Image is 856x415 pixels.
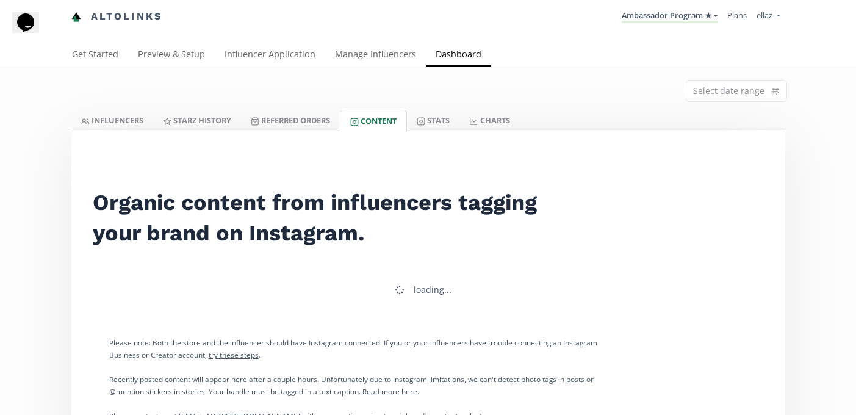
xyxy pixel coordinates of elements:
a: ellaz [757,10,780,24]
a: Read more here. [362,386,419,396]
a: Content [340,110,407,131]
a: INFLUENCERS [71,110,153,131]
span: ellaz [757,10,772,21]
a: CHARTS [459,110,519,131]
a: Get Started [62,43,128,68]
a: Altolinks [71,7,163,27]
small: Recently posted content will appear here after a couple hours. Unfortunately due to Instagram lim... [109,374,594,396]
div: loading... [414,284,451,296]
a: Starz HISTORY [153,110,241,131]
iframe: chat widget [12,12,51,49]
a: Influencer Application [215,43,325,68]
a: Referred Orders [241,110,340,131]
a: Stats [407,110,459,131]
a: try these steps [209,350,259,359]
a: Plans [727,10,747,21]
svg: calendar [772,85,779,98]
small: Please note: Both the store and the influencer should have Instagram connected. If you or your in... [109,337,597,359]
a: Ambassador Program ★ [622,10,718,23]
img: favicon-32x32.png [71,12,81,22]
a: Preview & Setup [128,43,215,68]
a: Dashboard [426,43,491,68]
a: Manage Influencers [325,43,426,68]
h2: Organic content from influencers tagging your brand on Instagram. [93,187,553,248]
